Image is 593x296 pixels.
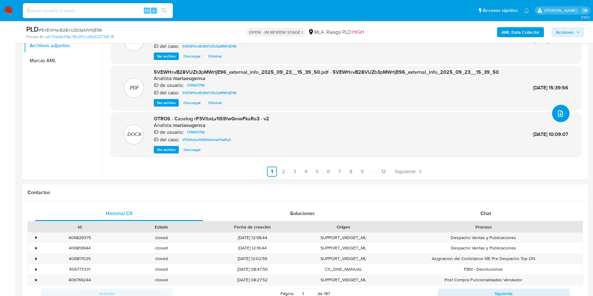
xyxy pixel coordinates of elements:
p: .DOCX [126,131,141,138]
div: [DATE] 08:47:50 [203,264,303,274]
button: Ver archivo [154,99,179,107]
span: Eliminar [209,100,222,106]
button: AML Data Collector [497,27,544,37]
div: [DATE] 12:16:44 [203,243,303,253]
a: Ir a la página 4 [301,167,311,177]
span: Riesgo PLD: [326,29,364,36]
button: Descargar [180,99,204,107]
div: FBM - Devoluciones [384,264,583,274]
div: Origen [307,224,380,230]
div: Post Compra Funcionalidades Vendedor [384,275,583,285]
button: search-icon [158,6,170,15]
a: Ir a la página 6 [323,167,333,177]
a: Salir [582,7,588,14]
p: ID del caso: [154,90,179,96]
a: Ir a la página 7 [334,167,344,177]
span: HIGH [352,28,364,36]
input: Buscar usuario o caso... [23,7,173,15]
h1: Contactos [28,189,583,196]
span: Siguiente [395,169,416,174]
nav: Paginación [111,167,581,177]
div: SUPPORT_WIDGET_ML [303,275,384,285]
div: Id [43,224,116,230]
div: • [35,245,37,251]
button: Marcas AML [24,53,102,68]
div: • [35,256,37,262]
div: [DATE] 12:58:44 [203,233,303,243]
button: Acciones [551,27,584,37]
div: SUPPORT_WIDGET_ML [303,243,384,253]
p: .PDF [129,38,139,44]
div: [DATE] 08:27:52 [203,275,303,285]
span: Ver archivo [157,147,176,153]
h6: mariaeugensa [173,75,205,82]
a: Siguiente [392,167,426,177]
p: ID del caso: [154,43,179,49]
div: closed [121,253,203,264]
span: Ver archivo [157,100,176,106]
div: Asignacion del Contctanos ME Pre Despacho Top ON [384,253,583,264]
p: mariaeugenia.sanchez@mercadolibre.com [544,8,580,13]
span: Acciones [556,27,574,37]
p: Analista: [154,122,173,128]
a: Ir a la página 9 [357,167,367,177]
a: Ir a la página 2 [278,167,288,177]
span: s [153,8,155,13]
b: AML Data Collector [501,27,540,37]
a: Ir a la página 5 [312,167,322,177]
p: ID del caso: [154,137,179,143]
span: Chat [480,210,491,217]
div: 406817025 [39,253,121,264]
span: 3.160.1 [581,15,590,20]
span: Alt [144,8,149,13]
span: rP3VlbxLv1IS9fwGmwFkaRa3 [182,136,231,143]
a: 5VEWHsvB28VUZb3pMWrtjE96 [180,89,239,97]
div: Despacho Ventas y Publicaciones [384,243,583,253]
span: Accesos rápidos [483,7,518,14]
span: Descargar [183,100,201,106]
div: SUPPORT_WIDGET_ML [303,253,384,264]
div: CX_ONE_MANUAL [303,264,384,274]
span: [DATE] 15:39:56 [533,84,568,91]
span: Descargar [183,53,201,59]
div: Despacho Ventas y Publicaciones [384,233,583,243]
button: upload-file [552,105,570,122]
a: Ir a la página 12 [379,167,389,177]
p: OPEN - IN REVIEW STAGE I [246,28,305,37]
div: • [35,266,37,272]
span: Descargar [183,147,201,153]
div: Fecha de creación [207,224,298,230]
a: 179907718 [184,82,207,89]
button: Eliminar [205,53,225,60]
b: Person ID [26,34,43,40]
span: Ver archivo [157,53,176,59]
a: rP3VlbxLv1IS9fwGmwFkaRa3 [180,136,234,143]
a: cdc70ed1e318a781c0f12cd9d3257981 [45,34,114,40]
span: [DATE] 10:09:07 [533,131,568,138]
b: PLD [26,24,39,34]
a: 5VEWHsvB28VUZb3pMWrtjE96 [180,43,239,50]
span: Eliminar [209,53,222,59]
div: Proceso [389,224,578,230]
div: • [35,235,37,241]
span: 5VEWHsvB28VUZb3pMWrtjE96_external_info_2025_09_23__15_39_50.pdf - 5VEWHsvB28VUZb3pMWrtjE96_extern... [154,68,499,76]
button: Ver archivo [154,53,179,60]
div: [DATE] 12:02:55 [203,253,303,264]
div: 406819944 [39,243,121,253]
div: Estado [125,224,198,230]
span: 5VEWHsvB28VUZb3pMWrtjE96 [182,89,237,97]
button: Descargar [180,146,204,153]
a: Ir a la página 1 [267,167,277,177]
p: ID de usuario: [154,82,184,88]
button: Archivos adjuntos [24,38,102,53]
a: Notificaciones [524,8,529,13]
button: Eliminar [205,99,225,107]
span: 179907718 [187,82,204,89]
div: closed [121,264,203,274]
p: Analista: [154,75,173,82]
span: 5VEWHsvB28VUZb3pMWrtjE96 [182,43,237,50]
div: closed [121,243,203,253]
span: 179907718 [187,128,204,136]
div: 406769244 [39,275,121,285]
div: MLA [308,29,324,36]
